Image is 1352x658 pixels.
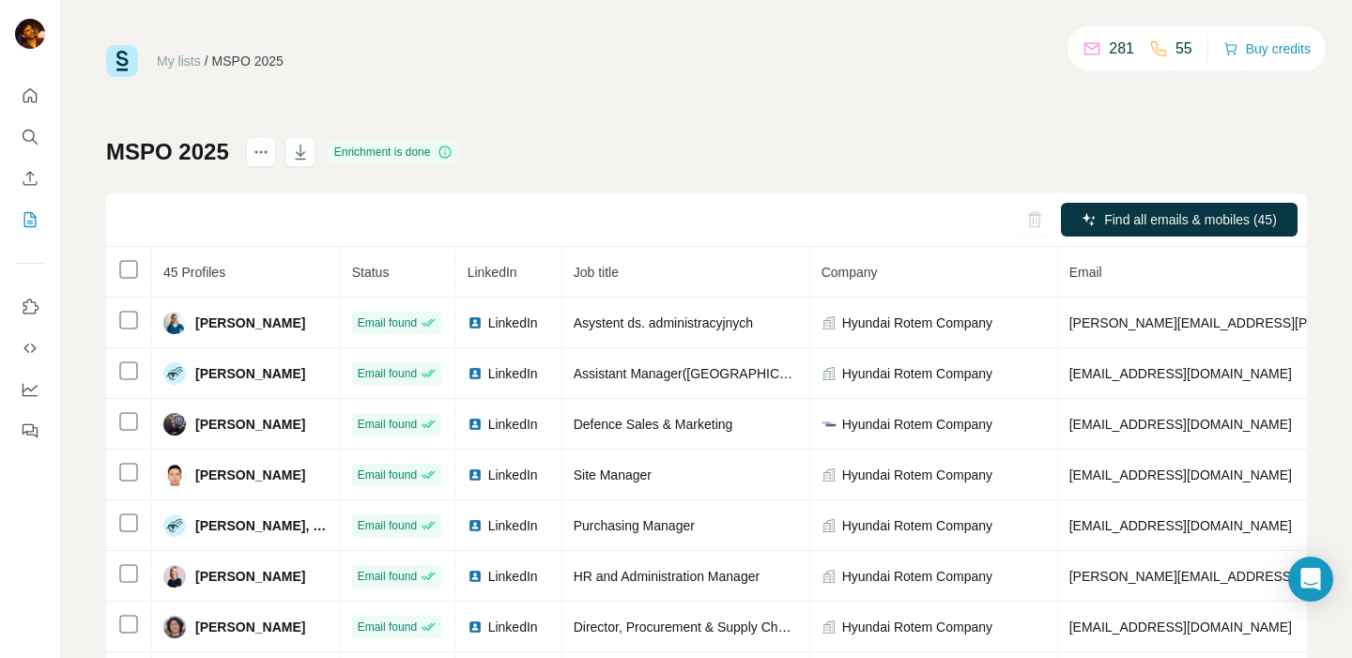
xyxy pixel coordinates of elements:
img: Surfe Logo [106,45,138,77]
span: LinkedIn [488,466,538,484]
span: Email [1069,265,1102,280]
span: LinkedIn [488,364,538,383]
button: Use Surfe on LinkedIn [15,290,45,324]
span: Hyundai Rotem Company [842,364,992,383]
span: [EMAIL_ADDRESS][DOMAIN_NAME] [1069,366,1292,381]
span: [PERSON_NAME] [195,618,305,636]
span: Hyundai Rotem Company [842,516,992,535]
span: LinkedIn [488,618,538,636]
img: Avatar [163,616,186,638]
span: Hyundai Rotem Company [842,466,992,484]
span: Director, Procurement & Supply Chain Management [574,620,876,635]
span: HR and Administration Manager [574,569,760,584]
img: Avatar [15,19,45,49]
span: Hyundai Rotem Company [842,314,992,332]
button: Use Surfe API [15,331,45,365]
span: Purchasing Manager [574,518,695,533]
button: Find all emails & mobiles (45) [1061,203,1298,237]
img: Avatar [163,565,186,588]
span: Email found [358,467,417,483]
img: company-logo [822,417,837,432]
span: LinkedIn [488,567,538,586]
span: LinkedIn [468,265,517,280]
button: Feedback [15,414,45,448]
span: 45 Profiles [163,265,225,280]
span: [EMAIL_ADDRESS][DOMAIN_NAME] [1069,518,1292,533]
div: MSPO 2025 [212,52,284,70]
span: Email found [358,619,417,635]
p: 281 [1109,38,1134,60]
img: Avatar [163,413,186,436]
span: Hyundai Rotem Company [842,415,992,434]
span: Company [822,265,878,280]
img: LinkedIn logo [468,417,483,432]
img: LinkedIn logo [468,518,483,533]
span: Site Manager [574,467,652,482]
a: My lists [157,54,201,69]
span: Assistant Manager([GEOGRAPHIC_DATA] TW Tram) [574,366,885,381]
span: [PERSON_NAME], CPSM [195,516,329,535]
span: [PERSON_NAME] [195,415,305,434]
img: Avatar [163,514,186,537]
p: 55 [1175,38,1192,60]
span: [EMAIL_ADDRESS][DOMAIN_NAME] [1069,620,1292,635]
div: Enrichment is done [329,141,459,163]
span: Defence Sales & Marketing [574,417,733,432]
span: Email found [358,365,417,382]
span: Email found [358,314,417,331]
span: LinkedIn [488,415,538,434]
button: Buy credits [1223,36,1311,62]
button: actions [246,137,276,167]
span: Hyundai Rotem Company [842,567,992,586]
span: [PERSON_NAME] [195,314,305,332]
span: LinkedIn [488,516,538,535]
img: LinkedIn logo [468,315,483,330]
span: [EMAIL_ADDRESS][DOMAIN_NAME] [1069,417,1292,432]
span: Job title [574,265,619,280]
span: [PERSON_NAME] [195,567,305,586]
button: Quick start [15,79,45,113]
button: Enrich CSV [15,161,45,195]
span: LinkedIn [488,314,538,332]
h1: MSPO 2025 [106,137,229,167]
img: Avatar [163,312,186,334]
img: LinkedIn logo [468,569,483,584]
img: LinkedIn logo [468,620,483,635]
img: LinkedIn logo [468,366,483,381]
span: [PERSON_NAME] [195,466,305,484]
img: Avatar [163,362,186,385]
button: Search [15,120,45,154]
span: [PERSON_NAME] [195,364,305,383]
span: Find all emails & mobiles (45) [1104,210,1277,229]
span: Email found [358,416,417,433]
img: LinkedIn logo [468,467,483,482]
img: Avatar [163,464,186,486]
div: Open Intercom Messenger [1288,557,1333,602]
li: / [205,52,208,70]
button: My lists [15,203,45,237]
span: Asystent ds. administracyjnych [574,315,753,330]
span: [EMAIL_ADDRESS][DOMAIN_NAME] [1069,467,1292,482]
span: Hyundai Rotem Company [842,618,992,636]
button: Dashboard [15,373,45,406]
span: Status [352,265,390,280]
span: Email found [358,568,417,585]
span: Email found [358,517,417,534]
